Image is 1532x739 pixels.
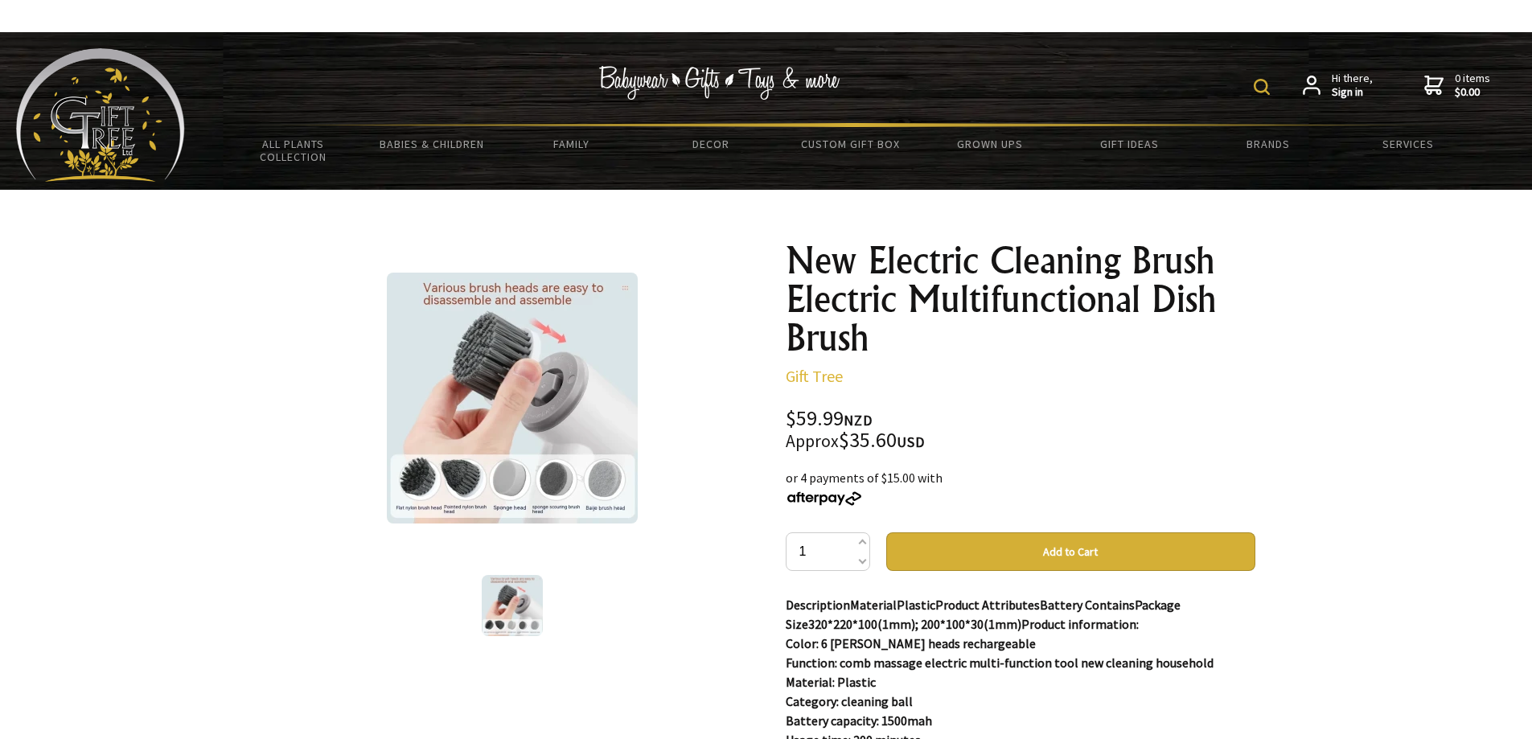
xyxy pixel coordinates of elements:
[786,366,843,386] a: Gift Tree
[781,127,920,161] a: Custom Gift Box
[786,468,1255,507] div: or 4 payments of $15.00 with
[224,127,363,174] a: All Plants Collection
[786,491,863,506] img: Afterpay
[786,409,1255,452] div: $59.99 $35.60
[1303,72,1373,100] a: Hi there,Sign in
[1021,616,1139,632] strong: Product information:
[1254,79,1270,95] img: product search
[1199,127,1338,161] a: Brands
[1455,71,1490,100] span: 0 items
[897,433,925,451] span: USD
[363,127,502,161] a: Babies & Children
[786,430,839,452] small: Approx
[886,532,1255,571] button: Add to Cart
[1059,127,1198,161] a: Gift Ideas
[844,411,873,429] span: NZD
[482,575,543,636] img: New Electric Cleaning Brush Electric Multifunctional Dish Brush
[1332,85,1373,100] strong: Sign in
[1455,85,1490,100] strong: $0.00
[502,127,641,161] a: Family
[16,48,185,182] img: Babyware - Gifts - Toys and more...
[599,66,840,100] img: Babywear - Gifts - Toys & more
[1332,72,1373,100] span: Hi there,
[1424,72,1490,100] a: 0 items$0.00
[920,127,1059,161] a: Grown Ups
[1338,127,1477,161] a: Services
[641,127,780,161] a: Decor
[786,241,1255,357] h1: New Electric Cleaning Brush Electric Multifunctional Dish Brush
[387,273,638,523] img: New Electric Cleaning Brush Electric Multifunctional Dish Brush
